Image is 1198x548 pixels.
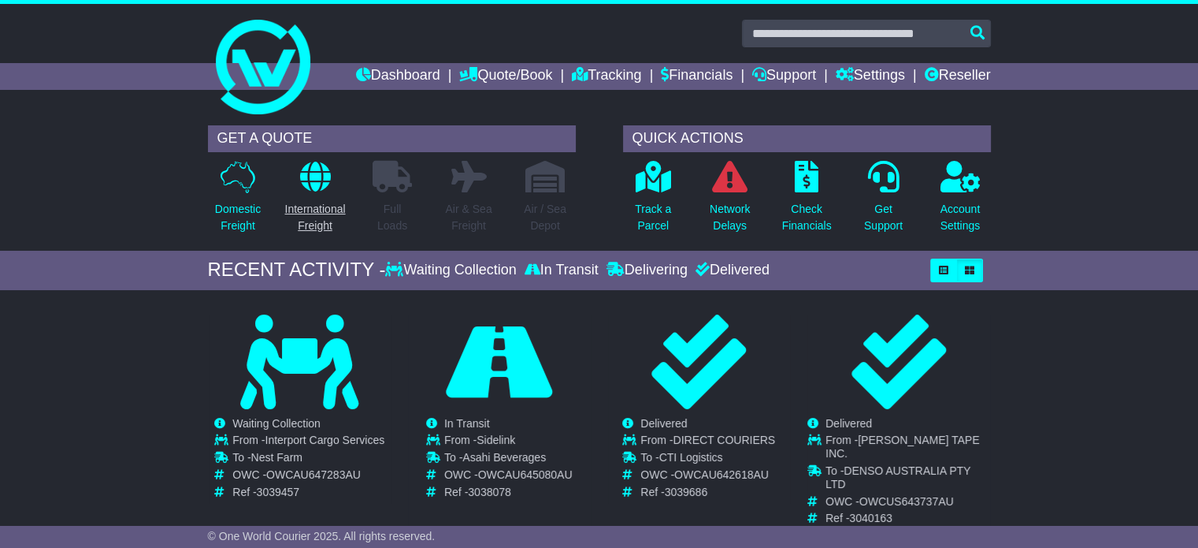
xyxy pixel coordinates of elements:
[924,63,990,90] a: Reseller
[232,434,384,451] td: From -
[444,468,573,486] td: OWC -
[459,63,552,90] a: Quote/Book
[863,160,903,243] a: GetSupport
[521,262,603,279] div: In Transit
[640,486,775,499] td: Ref -
[661,63,733,90] a: Financials
[640,417,687,430] span: Delivered
[825,495,990,513] td: OWC -
[208,259,386,281] div: RECENT ACTIVITY -
[444,451,573,468] td: To -
[462,451,546,464] span: Asahi Beverages
[385,262,520,279] div: Waiting Collection
[445,201,491,234] p: Air & Sea Freight
[477,434,515,446] span: Sidelink
[782,201,832,234] p: Check Financials
[635,201,671,234] p: Track a Parcel
[825,434,980,460] span: [PERSON_NAME] TAPE INC.
[859,495,954,508] span: OWCUS643737AU
[825,464,970,490] span: DENSO AUSTRALIA PTY LTD
[232,451,384,468] td: To -
[265,434,384,446] span: Interport Cargo Services
[478,468,573,481] span: OWCAU645080AU
[284,160,346,243] a: InternationalFreight
[572,63,641,90] a: Tracking
[674,468,769,481] span: OWCAU642618AU
[940,160,981,243] a: AccountSettings
[825,434,990,464] td: From -
[373,201,412,234] p: Full Loads
[836,63,905,90] a: Settings
[849,512,892,524] span: 3040163
[257,486,300,498] span: 3039457
[251,451,302,464] span: Nest Farm
[673,434,776,446] span: DIRECT COURIERS
[781,160,833,243] a: CheckFinancials
[659,451,723,464] span: CTI Logistics
[284,201,345,234] p: International Freight
[208,530,436,542] span: © One World Courier 2025. All rights reserved.
[752,63,816,90] a: Support
[634,160,672,243] a: Track aParcel
[640,451,775,468] td: To -
[524,201,566,234] p: Air / Sea Depot
[232,417,321,430] span: Waiting Collection
[232,468,384,486] td: OWC -
[232,486,384,499] td: Ref -
[214,160,261,243] a: DomesticFreight
[603,262,692,279] div: Delivering
[623,125,991,152] div: QUICK ACTIONS
[825,464,990,495] td: To -
[640,434,775,451] td: From -
[940,201,981,234] p: Account Settings
[208,125,576,152] div: GET A QUOTE
[266,468,361,481] span: OWCAU647283AU
[864,201,903,234] p: Get Support
[468,486,511,498] span: 3038078
[710,201,750,234] p: Network Delays
[356,63,440,90] a: Dashboard
[215,201,261,234] p: Domestic Freight
[665,486,708,498] span: 3039686
[709,160,751,243] a: NetworkDelays
[444,417,490,430] span: In Transit
[444,486,573,499] td: Ref -
[825,512,990,525] td: Ref -
[444,434,573,451] td: From -
[640,468,775,486] td: OWC -
[692,262,770,279] div: Delivered
[825,417,872,430] span: Delivered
